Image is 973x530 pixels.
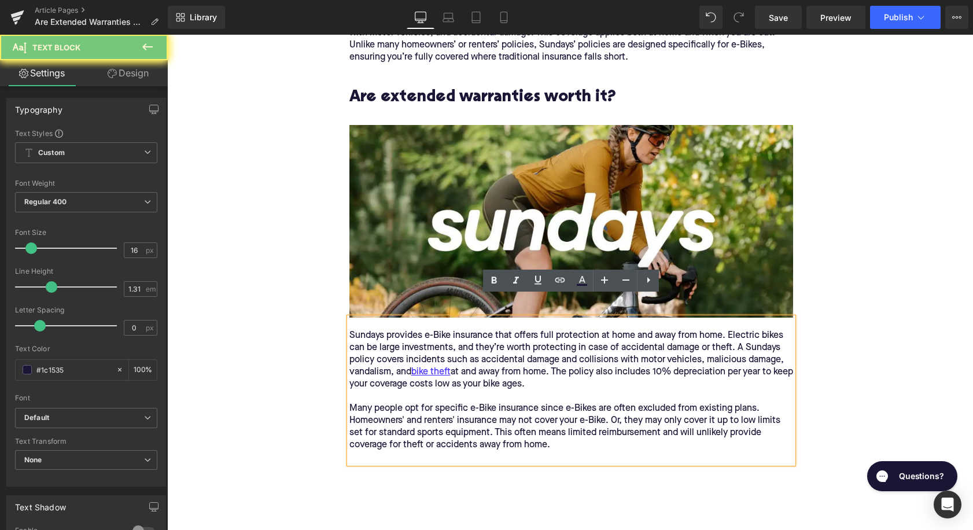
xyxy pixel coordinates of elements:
span: px [146,246,156,254]
div: Text Color [15,345,157,353]
button: Undo [699,6,723,29]
div: Font Size [15,229,157,237]
span: Library [190,12,217,23]
b: Custom [38,148,65,158]
a: Tablet [462,6,490,29]
div: % [129,360,157,380]
div: Letter Spacing [15,306,157,314]
a: Design [86,60,170,86]
div: Font Weight [15,179,157,187]
a: Desktop [407,6,434,29]
a: Preview [806,6,865,29]
span: Save [769,12,788,24]
button: More [945,6,968,29]
div: Typography [15,98,62,115]
div: Open Intercom Messenger [934,491,961,518]
iframe: Gorgias live chat messenger [694,422,794,461]
span: px [146,324,156,332]
b: None [24,455,42,464]
a: New Library [168,6,225,29]
div: Line Height [15,267,157,275]
a: Laptop [434,6,462,29]
span: em [146,285,156,293]
button: Publish [870,6,941,29]
div: Text Shadow [15,496,66,512]
a: Mobile [490,6,518,29]
h2: Are extended warranties worth it? [182,54,626,90]
b: Regular 400 [24,197,67,206]
img: Sundays bike insurance logo and rider [182,90,626,283]
span: Text Block [32,43,80,52]
a: Article Pages [35,6,168,15]
span: Publish [884,13,913,22]
span: Preview [820,12,852,24]
div: Text Transform [15,437,157,446]
i: Default [24,413,49,423]
span: Are Extended Warranties Worth It For Refurbished E-Bikes in the [GEOGRAPHIC_DATA]? [35,17,146,27]
button: Redo [727,6,750,29]
a: bike theft [244,332,283,344]
div: Text Styles [15,128,157,138]
input: Color [36,363,110,376]
p: Sundays provides e-Bike insurance that offers full protection at home and away from home. Electri... [182,295,626,417]
div: Font [15,394,157,402]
